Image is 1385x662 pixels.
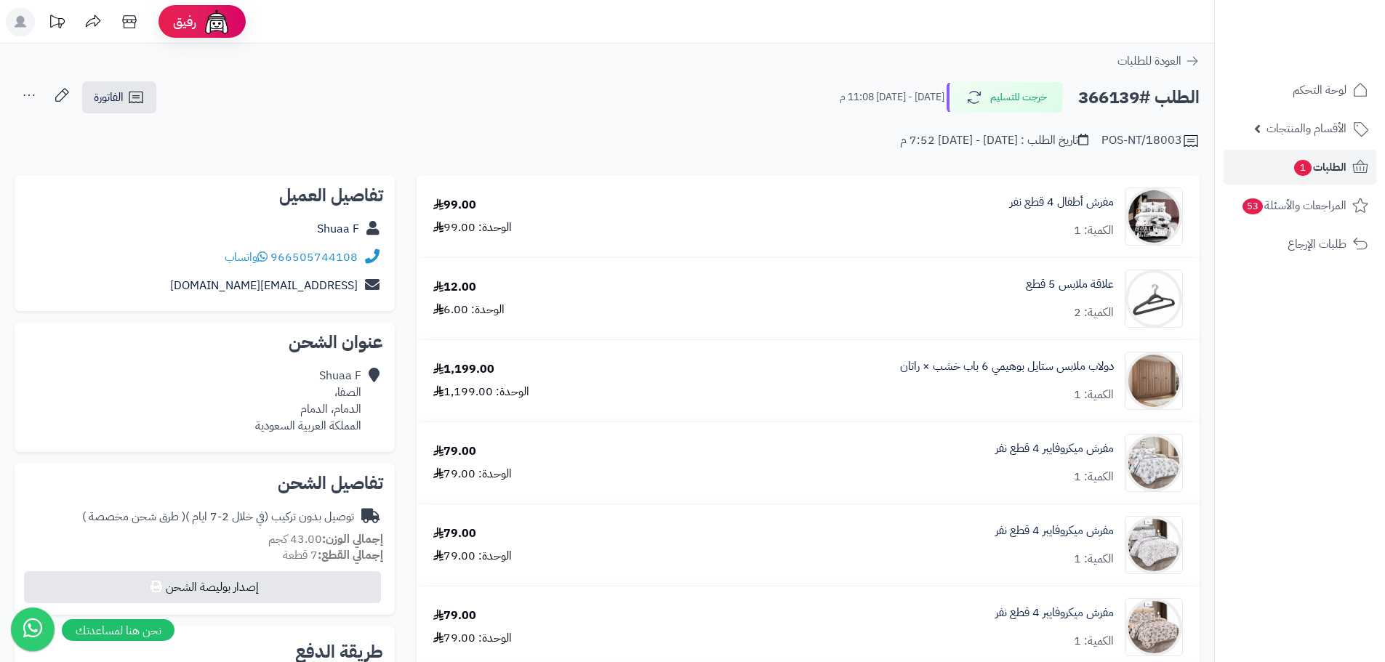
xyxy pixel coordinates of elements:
a: المراجعات والأسئلة53 [1224,188,1376,223]
a: مفرش ميكروفايبر 4 قطع نفر [995,440,1114,457]
a: لوحة التحكم [1224,73,1376,108]
div: الوحدة: 79.00 [433,466,512,483]
div: توصيل بدون تركيب (في خلال 2-7 ايام ) [82,509,354,525]
img: 1752752033-1-90x90.jpg [1125,516,1182,574]
div: Shuaa F الصفا، الدمام، الدمام المملكة العربية السعودية [255,368,361,434]
span: الأقسام والمنتجات [1266,118,1346,139]
a: العودة للطلبات [1117,52,1200,70]
div: 79.00 [433,443,476,460]
h2: تفاصيل العميل [26,187,383,204]
div: الكمية: 1 [1074,222,1114,239]
img: 1752751687-1-90x90.jpg [1125,434,1182,492]
a: واتساب [225,249,268,266]
h2: تفاصيل الشحن [26,475,383,492]
div: الكمية: 1 [1074,633,1114,650]
a: دولاب ملابس ستايل بوهيمي 6 باب خشب × راتان [900,358,1114,375]
div: الوحدة: 99.00 [433,219,512,236]
span: العودة للطلبات [1117,52,1181,70]
h2: الطلب #366139 [1078,83,1200,113]
a: مفرش أطفال 4 قطع نفر [1010,194,1114,211]
div: 79.00 [433,525,476,542]
div: تاريخ الطلب : [DATE] - [DATE] 7:52 م [900,132,1088,149]
small: [DATE] - [DATE] 11:08 م [840,90,944,105]
span: 53 [1243,198,1263,214]
img: 1752752878-1-90x90.jpg [1125,598,1182,656]
div: الوحدة: 79.00 [433,630,512,647]
div: الوحدة: 6.00 [433,302,505,318]
a: مفرش ميكروفايبر 4 قطع نفر [995,605,1114,621]
div: الوحدة: 79.00 [433,548,512,565]
div: 99.00 [433,197,476,214]
div: POS-NT/18003 [1101,132,1200,150]
h2: طريقة الدفع [295,643,383,661]
img: 1715599401-110203010056-90x90.jpg [1125,187,1182,246]
div: 12.00 [433,279,476,296]
button: إصدار بوليصة الشحن [24,571,381,603]
button: خرجت للتسليم [947,82,1063,113]
div: الكمية: 1 [1074,551,1114,568]
span: رفيق [173,13,196,31]
a: 966505744108 [270,249,358,266]
div: 79.00 [433,607,476,624]
span: المراجعات والأسئلة [1241,195,1346,216]
a: تحديثات المنصة [39,7,75,40]
span: 1 [1294,160,1312,176]
span: ( طرق شحن مخصصة ) [82,508,185,525]
a: علاقة ملابس 5 قطع [1026,276,1114,293]
img: 1749982072-1-90x90.jpg [1125,352,1182,410]
div: الكمية: 2 [1074,304,1114,321]
a: Shuaa F [317,220,359,238]
div: الكمية: 1 [1074,387,1114,403]
span: الفاتورة [94,89,124,106]
div: الوحدة: 1,199.00 [433,384,529,400]
img: ai-face.png [202,7,231,36]
strong: إجمالي القطع: [318,546,383,564]
a: الطلبات1 [1224,150,1376,185]
a: الفاتورة [82,81,156,113]
a: مفرش ميكروفايبر 4 قطع نفر [995,522,1114,539]
h2: عنوان الشحن [26,334,383,351]
strong: إجمالي الوزن: [322,530,383,548]
div: 1,199.00 [433,361,494,378]
span: الطلبات [1293,157,1346,177]
img: 1745329719-1708514911-110107010047-1000x1000-90x90.jpg [1125,270,1182,328]
a: [EMAIL_ADDRESS][DOMAIN_NAME] [170,277,358,294]
small: 43.00 كجم [268,530,383,548]
small: 7 قطعة [283,546,383,564]
div: الكمية: 1 [1074,469,1114,485]
span: طلبات الإرجاع [1288,234,1346,254]
a: طلبات الإرجاع [1224,227,1376,262]
span: لوحة التحكم [1293,80,1346,100]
